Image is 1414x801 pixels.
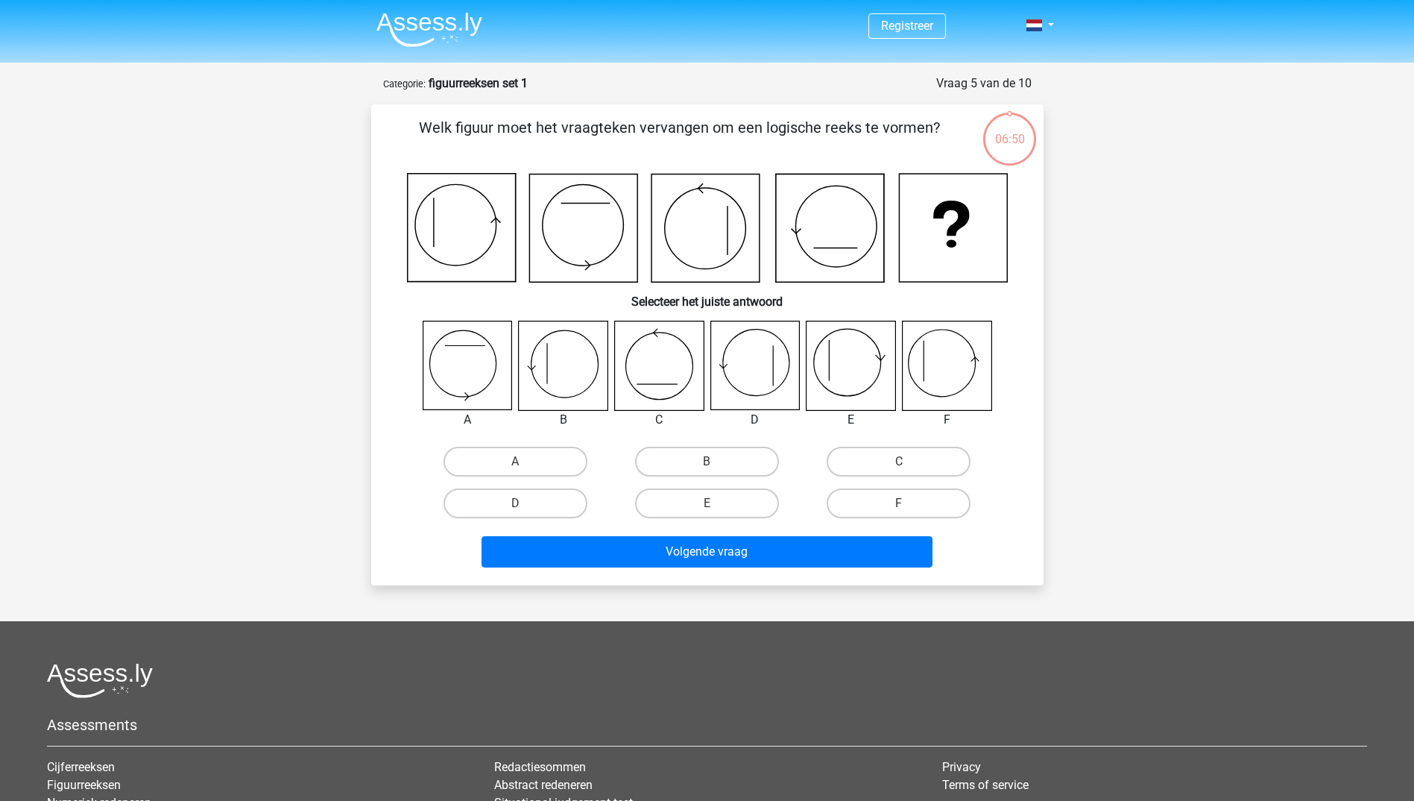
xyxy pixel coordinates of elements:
[881,19,933,33] a: Registreer
[635,489,779,518] label: E
[444,447,587,477] label: A
[444,489,587,518] label: D
[383,78,426,89] small: Categorie:
[827,489,970,518] label: F
[942,760,981,774] a: Privacy
[936,75,1032,92] div: Vraag 5 van de 10
[47,760,115,774] a: Cijferreeksen
[603,411,716,429] div: C
[47,663,153,698] img: Assessly logo
[47,778,121,792] a: Figuurreeksen
[411,411,524,429] div: A
[395,283,1020,309] h6: Selecteer het juiste antwoord
[494,760,586,774] a: Redactiesommen
[47,716,1367,734] h5: Assessments
[429,76,528,90] strong: figuurreeksen set 1
[494,778,593,792] a: Abstract redeneren
[507,411,619,429] div: B
[635,447,779,477] label: B
[395,116,964,161] p: Welk figuur moet het vraagteken vervangen om een logische reeks te vormen?
[376,12,482,47] img: Assessly
[482,536,932,568] button: Volgende vraag
[827,447,970,477] label: C
[891,411,1003,429] div: F
[942,778,1029,792] a: Terms of service
[795,411,907,429] div: E
[982,111,1038,148] div: 06:50
[699,411,812,429] div: D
